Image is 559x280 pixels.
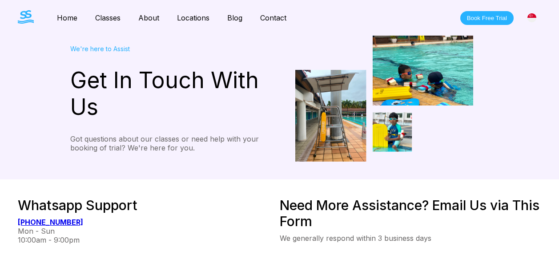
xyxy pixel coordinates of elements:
div: We generally respond within 3 business days [280,234,542,243]
a: About [129,13,168,22]
a: Contact [251,13,295,22]
div: 10:00am - 9:00pm [18,235,280,244]
a: Home [48,13,86,22]
div: Mon - Sun [18,227,280,235]
div: Need More Assistance? Email Us via This Form [280,197,542,229]
div: We're here to Assist [70,45,280,53]
button: Book Free Trial [460,11,514,25]
a: Blog [218,13,251,22]
div: Get In Touch With Us [70,67,280,120]
div: Whatsapp Support [18,197,280,213]
img: Singapore [527,13,536,22]
a: [PHONE_NUMBER] [18,218,83,227]
a: Locations [168,13,218,22]
div: Got questions about our classes or need help with your booking of trial? We're here for you. [70,134,280,152]
img: The Swim Starter Logo [18,10,34,24]
div: [GEOGRAPHIC_DATA] [523,8,541,27]
img: Swimming Classes [295,36,473,162]
a: Classes [86,13,129,22]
